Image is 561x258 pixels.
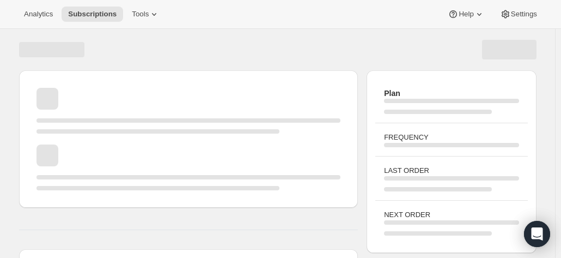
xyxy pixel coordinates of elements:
button: Analytics [17,7,59,22]
span: Tools [132,10,149,19]
div: Open Intercom Messenger [524,221,550,247]
span: Analytics [24,10,53,19]
span: Subscriptions [68,10,117,19]
button: Help [441,7,491,22]
h3: FREQUENCY [384,132,519,143]
button: Settings [493,7,544,22]
span: Settings [511,10,537,19]
button: Subscriptions [62,7,123,22]
h3: NEXT ORDER [384,209,519,220]
button: Tools [125,7,166,22]
span: Help [459,10,473,19]
h3: LAST ORDER [384,165,519,176]
h2: Plan [384,88,519,99]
